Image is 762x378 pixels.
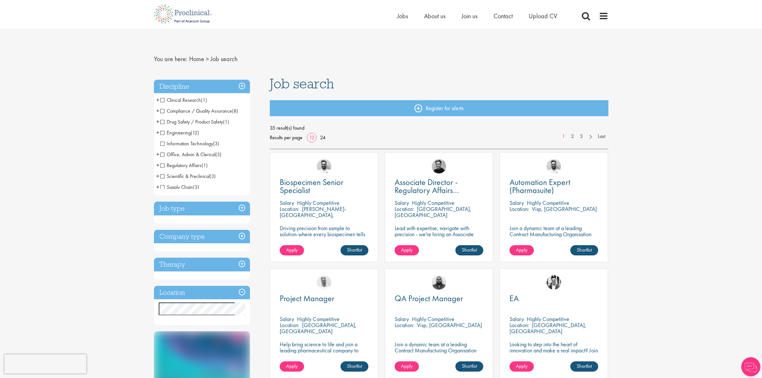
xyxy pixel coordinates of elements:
[160,129,199,136] span: Engineering
[412,315,454,323] p: Highly Competitive
[154,80,250,93] h3: Discipline
[223,118,229,125] span: (1)
[189,55,204,63] a: breadcrumb link
[154,55,188,63] span: You are here:
[493,12,513,20] a: Contact
[595,133,608,140] a: Last
[341,361,368,372] a: Shortlist
[270,75,334,92] span: Job search
[160,129,191,136] span: Engineering
[156,149,159,159] span: +
[270,133,302,142] span: Results per page
[160,108,238,114] span: Compliance / Quality Assurance
[206,55,209,63] span: >
[160,118,229,125] span: Drug Safety / Product Safety
[154,286,250,300] h3: Location
[317,159,331,173] img: Emile De Beer
[395,205,414,213] span: Location:
[280,178,368,194] a: Biospecimen Senior Specialist
[280,205,346,225] p: [PERSON_NAME]-[GEOGRAPHIC_DATA], [GEOGRAPHIC_DATA]
[395,315,409,323] span: Salary
[455,361,483,372] a: Shortlist
[509,205,529,213] span: Location:
[529,12,557,20] a: Upload CV
[232,108,238,114] span: (8)
[424,12,445,20] span: About us
[280,293,334,304] span: Project Manager
[547,275,561,290] img: Edward Little
[412,199,454,206] p: Highly Competitive
[547,159,561,173] img: Emile De Beer
[156,182,159,192] span: +
[509,178,598,194] a: Automation Expert (Pharmasuite)
[509,245,534,255] a: Apply
[570,245,598,255] a: Shortlist
[280,199,294,206] span: Salary
[577,133,586,140] a: 3
[280,294,368,302] a: Project Manager
[509,225,598,255] p: Join a dynamic team at a leading Contract Manufacturing Organisation (CMO) and contribute to grou...
[532,205,597,213] p: Visp, [GEOGRAPHIC_DATA]
[509,293,519,304] span: EA
[527,315,569,323] p: Highly Competitive
[395,321,414,329] span: Location:
[280,225,368,243] p: Driving precision from sample to solution-where every biospecimen tells a story of innovation.
[160,162,202,169] span: Regulatory Affairs
[432,159,446,173] img: Peter Duvall
[509,199,524,206] span: Salary
[160,173,216,180] span: Scientific & Preclinical
[509,321,586,335] p: [GEOGRAPHIC_DATA], [GEOGRAPHIC_DATA]
[509,315,524,323] span: Salary
[160,173,210,180] span: Scientific & Preclinical
[280,341,368,366] p: Help bring science to life and join a leading pharmaceutical company to play a key role in overse...
[280,177,343,196] span: Biospecimen Senior Specialist
[270,123,608,133] span: 35 result(s) found
[154,202,250,215] h3: Job type
[509,294,598,302] a: EA
[160,97,201,103] span: Clinical Research
[397,12,408,20] a: Jobs
[318,134,328,141] a: 24
[286,363,298,369] span: Apply
[401,246,413,253] span: Apply
[211,55,237,63] span: Job search
[395,199,409,206] span: Salary
[160,184,199,190] span: Supply Chain
[317,275,331,290] img: Joshua Bye
[193,184,199,190] span: (3)
[156,117,159,126] span: +
[280,361,304,372] a: Apply
[160,184,193,190] span: Supply Chain
[417,321,482,329] p: Visp, [GEOGRAPHIC_DATA]
[570,361,598,372] a: Shortlist
[202,162,208,169] span: (1)
[156,171,159,181] span: +
[280,205,299,213] span: Location:
[160,118,223,125] span: Drug Safety / Product Safety
[160,108,232,114] span: Compliance / Quality Assurance
[395,341,483,366] p: Join a dynamic team at a leading Contract Manufacturing Organisation and contribute to groundbrea...
[461,12,477,20] a: Join us
[154,230,250,244] div: Company type
[154,258,250,271] h3: Therapy
[201,97,207,103] span: (1)
[741,357,760,376] img: Chatbot
[527,199,569,206] p: Highly Competitive
[191,129,199,136] span: (12)
[509,341,598,372] p: Looking to step into the heart of innovation and make a real impact? Join our pharmaceutical clie...
[160,151,215,158] span: Office, Admin & Clerical
[280,315,294,323] span: Salary
[395,205,471,219] p: [GEOGRAPHIC_DATA], [GEOGRAPHIC_DATA]
[395,245,419,255] a: Apply
[160,97,207,103] span: Clinical Research
[156,128,159,137] span: +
